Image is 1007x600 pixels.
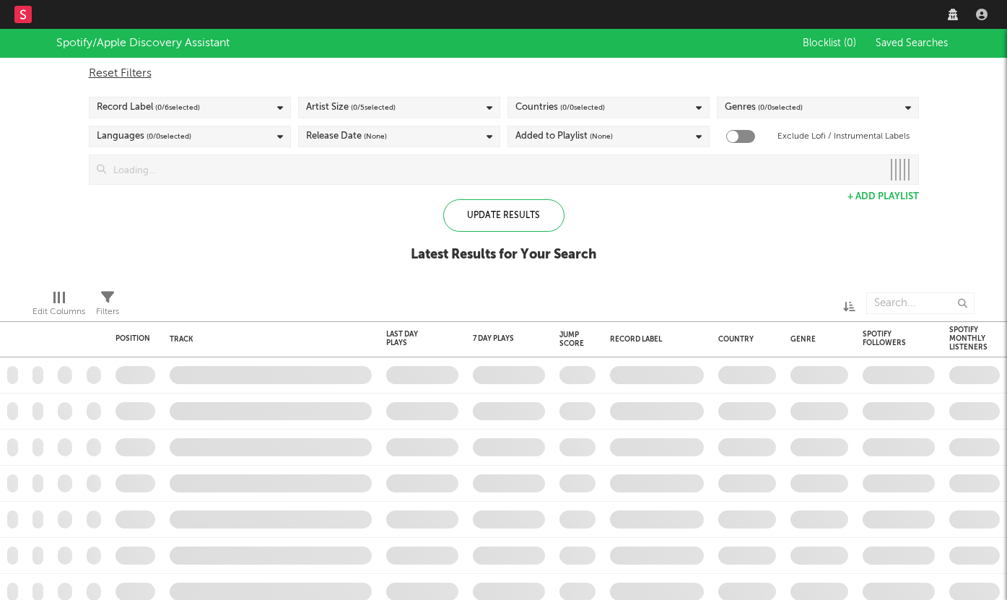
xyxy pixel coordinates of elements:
div: Reset Filters [89,65,919,82]
button: Saved Searches [871,38,951,49]
label: Exclude Lofi / Instrumental Labels [777,128,910,145]
button: + Add Playlist [847,192,919,201]
div: Genre [790,335,841,344]
div: Last Day Plays [386,330,437,347]
span: Saved Searches [876,38,951,48]
div: Genres [725,99,803,116]
div: Track [170,335,365,344]
div: Filters [96,285,119,327]
input: Loading... [106,155,882,184]
div: Languages [97,128,191,145]
span: (None) [364,128,387,145]
div: Record Label [610,335,697,344]
div: Country [718,335,769,344]
span: ( 0 / 0 selected) [758,99,803,116]
div: Position [115,334,150,343]
div: Jump Score [559,331,584,348]
div: Release Date [306,128,387,145]
span: ( 0 / 0 selected) [147,128,191,145]
span: Blocklist [803,38,856,48]
div: 7 Day Plays [473,334,523,343]
span: (None) [590,128,613,145]
div: Artist Size [306,99,396,116]
div: Filters [96,303,119,321]
div: Spotify Monthly Listeners [949,326,988,352]
div: Update Results [443,199,564,232]
span: ( 0 / 0 selected) [560,99,605,116]
div: Latest Results for Your Search [411,246,596,264]
span: ( 0 / 5 selected) [351,99,396,116]
input: Search... [866,292,975,314]
div: Spotify Followers [863,330,913,347]
div: Spotify/Apple Discovery Assistant [56,35,230,52]
div: Edit Columns [32,303,85,321]
div: Record Label [97,99,200,116]
div: Added to Playlist [515,128,613,145]
div: Countries [515,99,605,116]
div: Edit Columns [32,285,85,327]
span: ( 0 ) [844,38,856,48]
span: ( 0 / 6 selected) [155,99,200,116]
